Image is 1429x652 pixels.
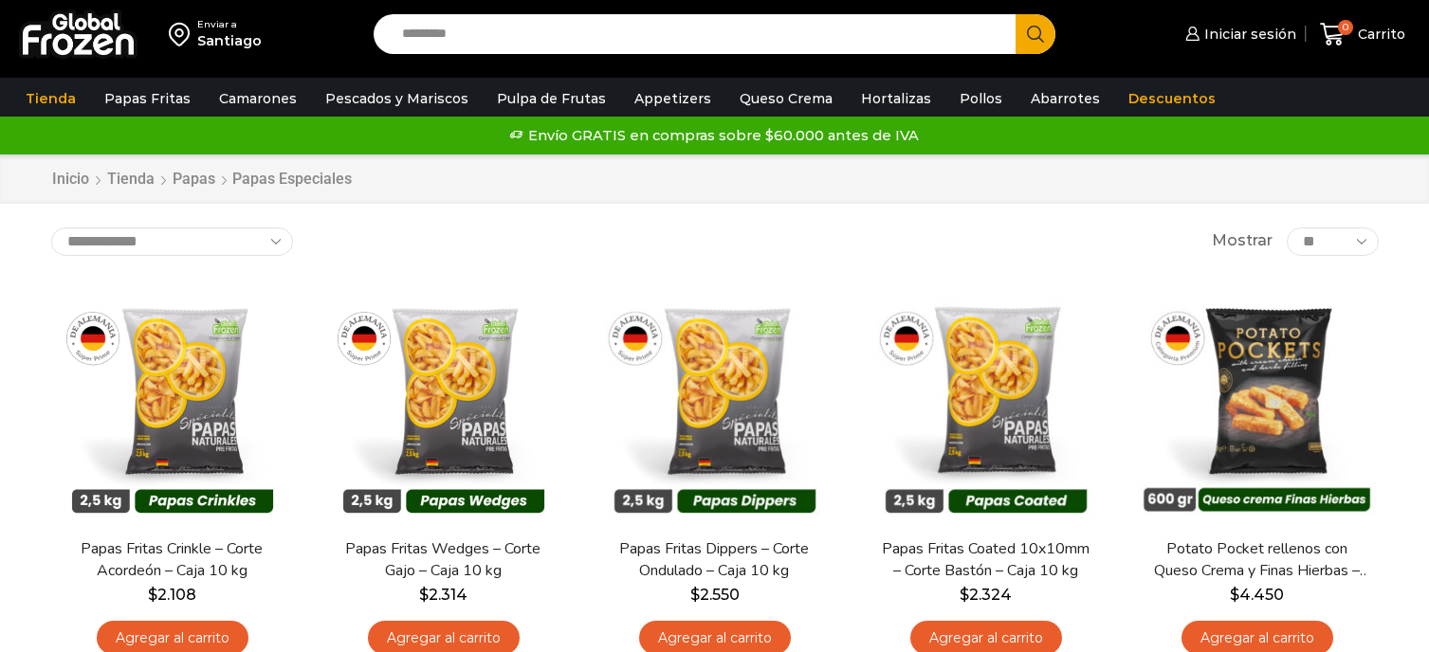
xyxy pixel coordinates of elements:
a: Pescados y Mariscos [316,81,478,117]
a: Iniciar sesión [1181,15,1296,53]
bdi: 2.550 [690,586,740,604]
span: $ [1230,586,1239,604]
a: Pollos [950,81,1012,117]
a: Queso Crema [730,81,842,117]
img: address-field-icon.svg [169,18,197,50]
span: $ [960,586,969,604]
bdi: 4.450 [1230,586,1284,604]
a: Hortalizas [852,81,941,117]
span: Mostrar [1212,230,1273,252]
span: Carrito [1353,25,1405,44]
a: Tienda [106,169,156,190]
span: Iniciar sesión [1200,25,1296,44]
a: Descuentos [1119,81,1225,117]
span: $ [148,586,157,604]
select: Pedido de la tienda [51,227,293,256]
span: $ [419,586,429,604]
a: Papas Fritas Crinkle – Corte Acordeón – Caja 10 kg [63,538,281,582]
h1: Papas Especiales [232,170,352,188]
div: Enviar a [197,18,262,31]
a: Papas Fritas Wedges – Corte Gajo – Caja 10 kg [334,538,552,582]
div: Santiago [197,31,262,50]
a: Tienda [16,81,85,117]
a: Papas Fritas [95,81,200,117]
a: Camarones [210,81,306,117]
bdi: 2.324 [960,586,1012,604]
span: $ [690,586,700,604]
a: Pulpa de Frutas [487,81,615,117]
bdi: 2.108 [148,586,196,604]
a: Papas Fritas Coated 10x10mm – Corte Bastón – Caja 10 kg [876,538,1094,582]
button: Search button [1016,14,1055,54]
nav: Breadcrumb [51,169,352,190]
a: Potato Pocket rellenos con Queso Crema y Finas Hierbas – Caja 8.4 kg [1147,538,1365,582]
bdi: 2.314 [419,586,467,604]
a: Inicio [51,169,90,190]
a: Papas Fritas Dippers – Corte Ondulado – Caja 10 kg [605,538,823,582]
a: Abarrotes [1021,81,1109,117]
a: Papas [172,169,216,190]
a: Appetizers [625,81,721,117]
span: 0 [1338,20,1353,35]
a: 0 Carrito [1315,12,1410,57]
